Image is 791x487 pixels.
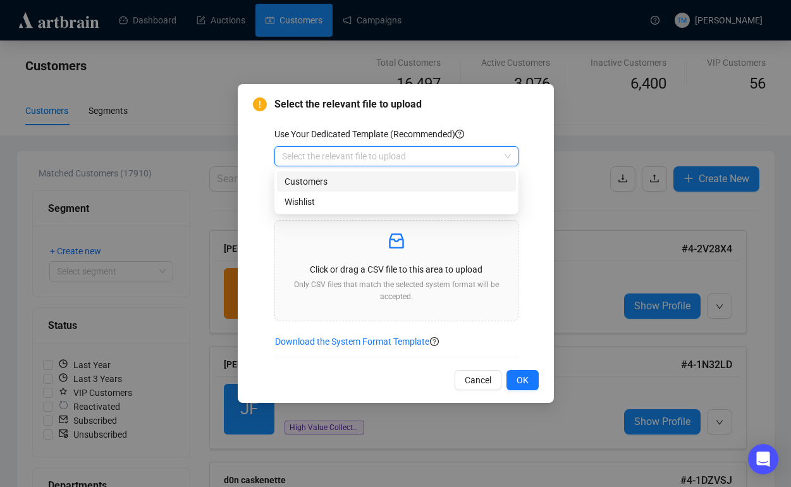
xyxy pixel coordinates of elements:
button: Download the System Format Template [274,331,430,352]
button: Cancel [455,370,501,390]
div: Open Intercom Messenger [748,444,778,474]
span: Select the relevant file to upload [274,97,539,112]
span: inboxClick or drag a CSV file to this area to uploadOnly CSV files that match the selected system... [275,221,518,321]
span: Download the System Format Template [275,335,429,348]
button: OK [506,370,539,390]
div: Use Your Dedicated Template (Recommended) [274,127,518,141]
span: question-circle [430,337,439,346]
div: Customers [277,171,516,192]
p: Click or drag a CSV file to this area to upload [285,262,508,276]
span: exclamation-circle [253,97,267,111]
div: Wishlist [285,195,508,209]
span: inbox [386,231,407,251]
div: Customers [285,175,508,188]
span: OK [517,373,529,387]
div: Wishlist [277,192,516,212]
span: Cancel [465,373,491,387]
span: question-circle [455,130,464,139]
p: Only CSV files that match the selected system format will be accepted. [285,279,508,303]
